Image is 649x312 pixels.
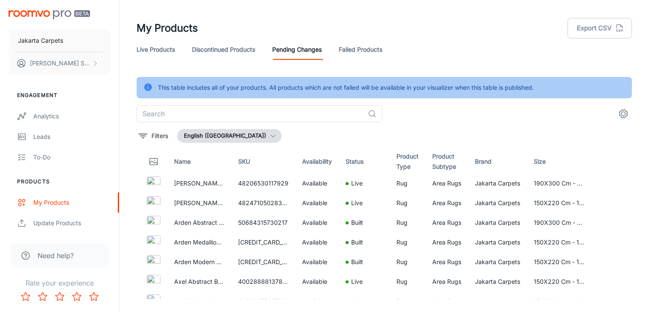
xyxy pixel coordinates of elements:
td: Available [295,174,339,193]
th: Brand [468,150,527,174]
td: Rug [390,174,425,193]
td: Rug [390,233,425,252]
td: Rug [390,193,425,213]
td: Available [295,193,339,213]
p: Jakarta Carpets [18,36,63,45]
p: Arden Abstract Rug [174,218,224,227]
td: Rug [390,291,425,311]
p: Arden Modern Abstract Rug [174,257,224,267]
td: Rug [390,213,425,233]
td: Available [295,233,339,252]
p: Live [351,198,363,208]
td: Available [295,213,339,233]
p: Built [351,238,363,247]
th: SKU [231,150,295,174]
a: Pending Changes [272,39,322,60]
td: Available [295,291,339,311]
td: Jakarta Carpets [468,252,527,272]
td: Jakarta Carpets [468,193,527,213]
button: [PERSON_NAME] Sentosa [9,52,111,74]
td: [CREDIT_CARD_NUMBER] [231,233,295,252]
th: Product Subtype [425,150,468,174]
td: 150X220 Cm - 160X230 Cm [527,252,591,272]
td: 40028888137814 [231,272,295,291]
td: Jakarta Carpets [468,272,527,291]
p: Live [351,179,363,188]
button: Rate 1 star [17,288,34,305]
td: Jakarta Carpets [468,213,527,233]
td: Area Rugs [425,272,468,291]
a: Failed Products [339,39,382,60]
button: Rate 2 star [34,288,51,305]
p: [PERSON_NAME] Sentosa [30,59,90,68]
div: Analytics [33,112,111,121]
td: Available [295,272,339,291]
div: Update Products [33,218,111,228]
td: 150X220 Cm - 160X230 Cm [527,233,591,252]
img: Roomvo PRO Beta [9,10,90,19]
a: Live Products [137,39,175,60]
a: Discontinued Products [192,39,255,60]
th: Availability [295,150,339,174]
td: 190X300 Cm - 200X300 Cm [527,213,591,233]
td: Rug [390,252,425,272]
td: 150X220 Cm - 160X230 Cm [527,272,591,291]
td: Jakarta Carpets [468,291,527,311]
div: This table includes all of your products. All products which are not failed will be available in ... [158,79,534,96]
th: Status [339,150,390,174]
button: Jakarta Carpets [9,29,111,52]
td: 48206530117929 [231,174,295,193]
div: To-do [33,153,111,162]
span: Need help? [38,250,74,261]
button: Rate 3 star [51,288,68,305]
div: Leads [33,132,111,141]
button: filter [137,129,170,143]
p: Built [351,218,363,227]
p: Live [351,297,363,306]
button: Rate 5 star [85,288,102,305]
td: 49544975417641 [231,291,295,311]
td: 150X220 Cm - 160X230 Cm [527,193,591,213]
button: English ([GEOGRAPHIC_DATA]) [177,129,282,143]
td: 190X300 Cm - 200X300 Cm [527,174,591,193]
p: Axel Abstract Brushstrokes Rug [174,277,224,286]
p: Axel Abstract Lattice Horizon Rug [174,297,224,306]
p: [PERSON_NAME] Coastal Rug [174,179,224,188]
td: Area Rugs [425,252,468,272]
td: Available [295,252,339,272]
h1: My Products [137,21,198,36]
p: Arden Medallion Rug [174,238,224,247]
td: 48247105028393 [231,193,295,213]
td: [CREDIT_CARD_NUMBER] [231,252,295,272]
p: Filters [151,131,168,141]
td: Area Rugs [425,213,468,233]
td: 150X220 Cm - 160X230 Cm [527,291,591,311]
td: Area Rugs [425,233,468,252]
button: Rate 4 star [68,288,85,305]
td: Area Rugs [425,291,468,311]
p: Rate your experience [7,278,112,288]
td: Area Rugs [425,174,468,193]
td: Jakarta Carpets [468,174,527,193]
td: 50684315730217 [231,213,295,233]
div: My Products [33,198,111,207]
th: Name [167,150,231,174]
svg: Thumbnail [148,156,159,167]
button: settings [615,105,632,122]
th: Size [527,150,591,174]
button: Export CSV [568,18,632,38]
p: [PERSON_NAME] Traditional Medallion Rug [174,198,224,208]
td: Jakarta Carpets [468,233,527,252]
p: Built [351,257,363,267]
td: Rug [390,272,425,291]
th: Product Type [390,150,425,174]
p: Live [351,277,363,286]
td: Area Rugs [425,193,468,213]
input: Search [137,105,364,122]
